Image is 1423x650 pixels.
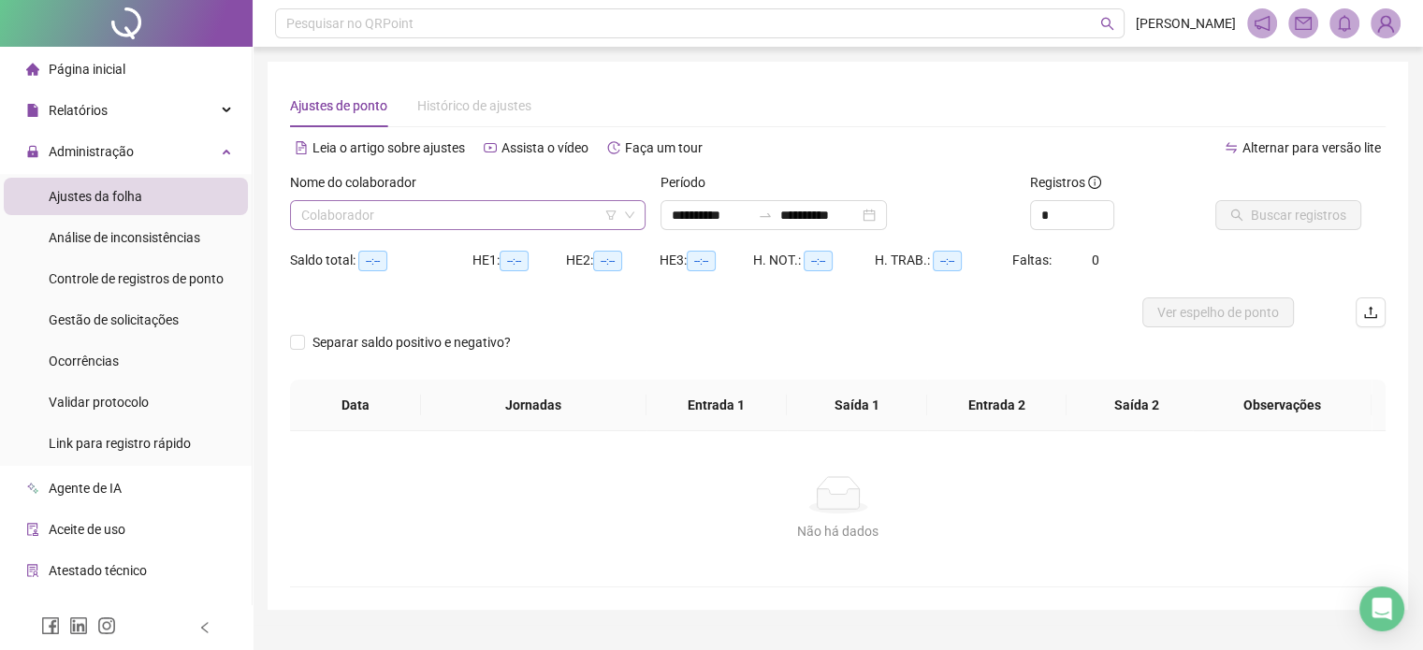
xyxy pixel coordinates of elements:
[49,144,134,159] span: Administração
[933,251,962,271] span: --:--
[875,250,1011,271] div: H. TRAB.:
[500,251,529,271] span: --:--
[1215,200,1361,230] button: Buscar registros
[1336,15,1353,32] span: bell
[624,209,635,221] span: down
[41,616,60,635] span: facebook
[646,380,787,431] th: Entrada 1
[26,104,39,117] span: file
[49,522,125,537] span: Aceite de uso
[1194,380,1372,431] th: Observações
[484,141,497,154] span: youtube
[49,62,125,77] span: Página inicial
[1030,172,1101,193] span: Registros
[1372,9,1400,37] img: 92505
[417,98,531,113] span: Histórico de ajustes
[472,250,566,271] div: HE 1:
[607,141,620,154] span: history
[26,63,39,76] span: home
[49,189,142,204] span: Ajustes da folha
[804,251,833,271] span: --:--
[501,140,588,155] span: Assista o vídeo
[1142,297,1294,327] button: Ver espelho de ponto
[198,621,211,634] span: left
[290,380,421,431] th: Data
[1225,141,1238,154] span: swap
[1012,253,1054,267] span: Faltas:
[312,140,465,155] span: Leia o artigo sobre ajustes
[49,395,149,410] span: Validar protocolo
[758,208,773,223] span: to
[305,332,518,353] span: Separar saldo positivo e negativo?
[758,208,773,223] span: swap-right
[421,380,646,431] th: Jornadas
[49,271,224,286] span: Controle de registros de ponto
[1295,15,1312,32] span: mail
[97,616,116,635] span: instagram
[1359,586,1404,631] div: Open Intercom Messenger
[1363,305,1378,320] span: upload
[290,250,472,271] div: Saldo total:
[290,172,428,193] label: Nome do colaborador
[295,141,308,154] span: file-text
[26,145,39,158] span: lock
[625,140,703,155] span: Faça um tour
[1067,380,1207,431] th: Saída 2
[49,604,132,619] span: Gerar QRCode
[605,209,617,221] span: filter
[49,103,108,118] span: Relatórios
[1254,15,1271,32] span: notification
[49,312,179,327] span: Gestão de solicitações
[312,521,1363,542] div: Não há dados
[69,616,88,635] span: linkedin
[26,564,39,577] span: solution
[660,250,753,271] div: HE 3:
[49,230,200,245] span: Análise de inconsistências
[49,354,119,368] span: Ocorrências
[1136,13,1236,34] span: [PERSON_NAME]
[566,250,660,271] div: HE 2:
[1242,140,1381,155] span: Alternar para versão lite
[1088,176,1101,189] span: info-circle
[661,172,718,193] label: Período
[49,436,191,451] span: Link para registro rápido
[1092,253,1099,267] span: 0
[927,380,1067,431] th: Entrada 2
[687,251,716,271] span: --:--
[49,563,147,578] span: Atestado técnico
[1100,17,1114,31] span: search
[290,98,387,113] span: Ajustes de ponto
[358,251,387,271] span: --:--
[26,523,39,536] span: audit
[753,250,875,271] div: H. NOT.:
[1209,395,1358,415] span: Observações
[787,380,927,431] th: Saída 1
[49,481,122,496] span: Agente de IA
[593,251,622,271] span: --:--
